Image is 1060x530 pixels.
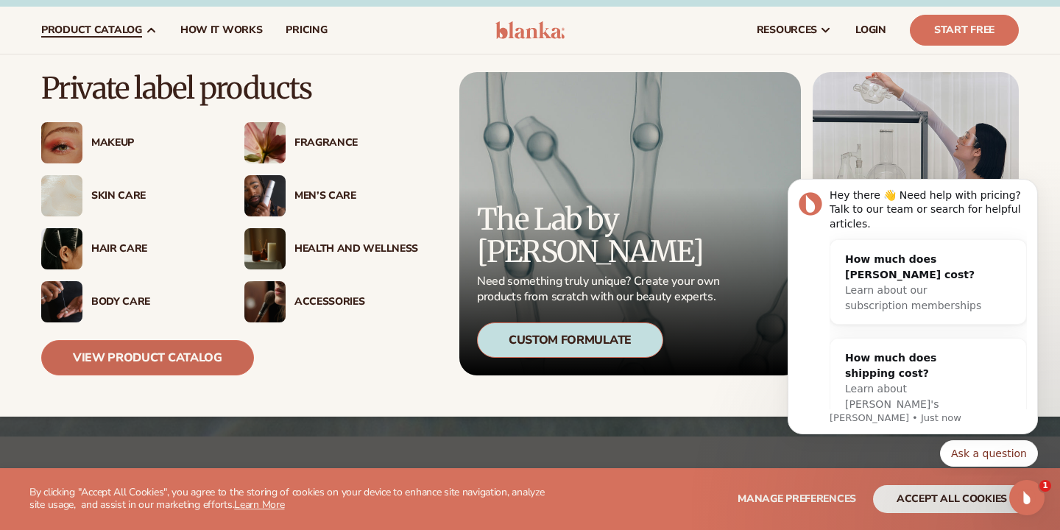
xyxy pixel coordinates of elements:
[234,498,284,512] a: Learn More
[29,487,554,512] p: By clicking "Accept All Cookies", you agree to the storing of cookies on your device to enhance s...
[91,137,215,149] div: Makeup
[844,7,898,54] a: LOGIN
[294,296,418,308] div: Accessories
[477,322,663,358] div: Custom Formulate
[91,243,215,255] div: Hair Care
[41,175,82,216] img: Cream moisturizer swatch.
[41,122,215,163] a: Female with glitter eye makeup. Makeup
[813,72,1019,375] img: Female in lab with equipment.
[244,175,418,216] a: Male holding moisturizer bottle. Men’s Care
[477,274,724,305] p: Need something truly unique? Create your own products from scratch with our beauty experts.
[294,137,418,149] div: Fragrance
[244,122,286,163] img: Pink blooming flower.
[41,175,215,216] a: Cream moisturizer swatch. Skin Care
[41,24,142,36] span: product catalog
[855,24,886,36] span: LOGIN
[274,7,339,54] a: pricing
[745,7,844,54] a: resources
[41,72,418,105] p: Private label products
[244,122,418,163] a: Pink blooming flower. Fragrance
[180,24,263,36] span: How It Works
[244,228,418,269] a: Candles and incense on table. Health And Wellness
[41,340,254,375] a: View Product Catalog
[41,122,82,163] img: Female with glitter eye makeup.
[873,485,1031,513] button: accept all cookies
[41,281,215,322] a: Male hand applying moisturizer. Body Care
[757,24,817,36] span: resources
[244,228,286,269] img: Candles and incense on table.
[91,190,215,202] div: Skin Care
[738,485,856,513] button: Manage preferences
[244,175,286,216] img: Male holding moisturizer bottle.
[1009,480,1045,515] iframe: Intercom live chat
[766,166,1060,476] iframe: Intercom notifications message
[477,203,724,268] p: The Lab by [PERSON_NAME]
[29,7,169,54] a: product catalog
[459,72,801,375] a: Microscopic product formula. The Lab by [PERSON_NAME] Need something truly unique? Create your ow...
[244,281,418,322] a: Female with makeup brush. Accessories
[169,7,275,54] a: How It Works
[91,296,215,308] div: Body Care
[1039,480,1051,492] span: 1
[41,281,82,322] img: Male hand applying moisturizer.
[910,15,1019,46] a: Start Free
[294,243,418,255] div: Health And Wellness
[244,281,286,322] img: Female with makeup brush.
[738,492,856,506] span: Manage preferences
[41,228,215,269] a: Female hair pulled back with clips. Hair Care
[495,21,565,39] img: logo
[294,190,418,202] div: Men’s Care
[286,24,327,36] span: pricing
[41,228,82,269] img: Female hair pulled back with clips.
